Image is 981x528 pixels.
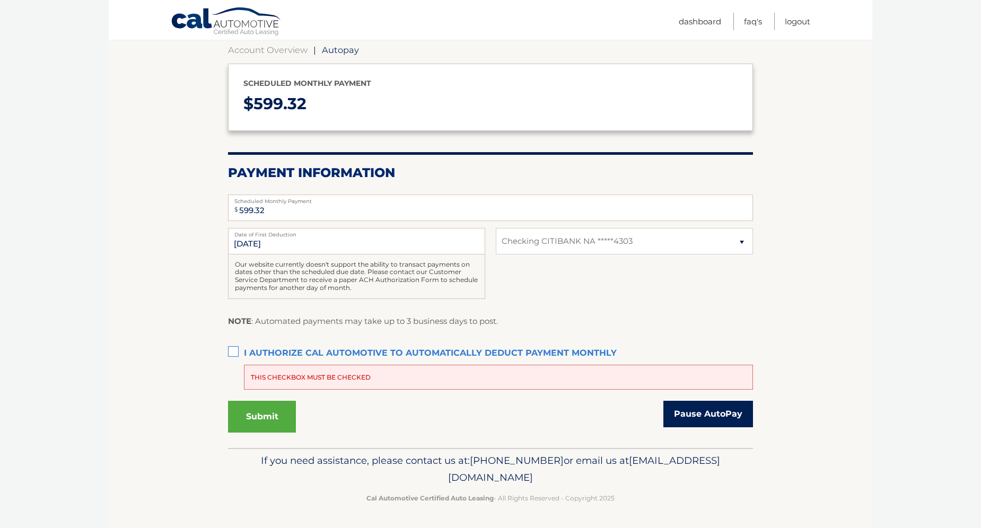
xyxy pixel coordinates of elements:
p: $ [243,90,738,118]
h2: Payment Information [228,165,753,181]
a: FAQ's [744,13,762,30]
span: Autopay [322,45,359,55]
span: [EMAIL_ADDRESS][DOMAIN_NAME] [448,454,720,483]
a: Cal Automotive [171,7,282,38]
p: Scheduled monthly payment [243,77,738,90]
span: This checkbox must be checked [251,373,371,381]
span: 599.32 [253,94,306,113]
label: Scheduled Monthly Payment [228,195,753,203]
a: Account Overview [228,45,308,55]
input: Payment Date [228,228,485,254]
p: If you need assistance, please contact us at: or email us at [235,452,746,486]
label: Date of First Deduction [228,228,485,236]
span: | [313,45,316,55]
p: : Automated payments may take up to 3 business days to post. [228,314,498,328]
label: I authorize cal automotive to automatically deduct payment monthly [228,343,753,364]
a: Pause AutoPay [663,401,753,427]
strong: NOTE [228,316,251,326]
p: - All Rights Reserved - Copyright 2025 [235,492,746,504]
a: Logout [785,13,810,30]
div: Our website currently doesn't support the ability to transact payments on dates other than the sc... [228,254,485,299]
button: Submit [228,401,296,433]
span: $ [231,198,241,222]
span: [PHONE_NUMBER] [470,454,564,467]
a: Dashboard [679,13,721,30]
input: Payment Amount [228,195,753,221]
strong: Cal Automotive Certified Auto Leasing [366,494,494,502]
